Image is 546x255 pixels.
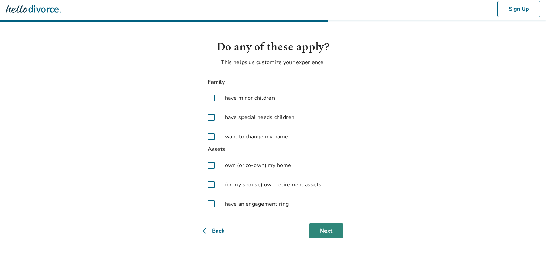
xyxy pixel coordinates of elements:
span: I have special needs children [222,113,295,121]
button: Back [203,223,236,238]
span: Assets [203,145,343,154]
iframe: Chat Widget [512,222,546,255]
span: I own (or co-own) my home [222,161,291,169]
p: This helps us customize your experience. [203,58,343,67]
button: Sign Up [497,1,540,17]
h1: Do any of these apply? [203,39,343,56]
img: Hello Divorce Logo [6,2,61,16]
span: Family [203,78,343,87]
span: I have an engagement ring [222,200,289,208]
span: I (or my spouse) own retirement assets [222,180,322,189]
button: Next [309,223,343,238]
span: I want to change my name [222,133,288,141]
span: I have minor children [222,94,275,102]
